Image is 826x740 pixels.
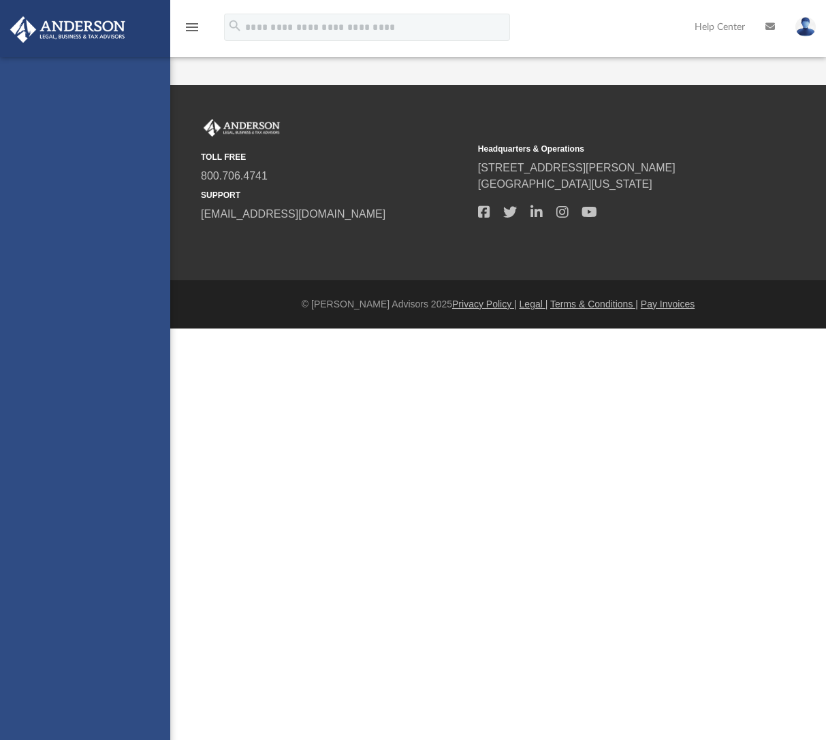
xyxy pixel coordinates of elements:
[227,18,242,33] i: search
[478,143,746,155] small: Headquarters & Operations
[201,151,468,163] small: TOLL FREE
[452,299,517,309] a: Privacy Policy |
[201,189,468,201] small: SUPPORT
[201,119,283,137] img: Anderson Advisors Platinum Portal
[478,178,652,190] a: [GEOGRAPHIC_DATA][US_STATE]
[184,19,200,35] i: menu
[170,297,826,312] div: © [PERSON_NAME] Advisors 2025
[201,170,268,182] a: 800.706.4741
[795,17,816,37] img: User Pic
[641,299,695,309] a: Pay Invoices
[184,26,200,35] a: menu
[478,162,676,173] a: [STREET_ADDRESS][PERSON_NAME]
[6,16,129,43] img: Anderson Advisors Platinum Portal
[520,299,548,309] a: Legal |
[201,208,385,220] a: [EMAIL_ADDRESS][DOMAIN_NAME]
[550,299,638,309] a: Terms & Conditions |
